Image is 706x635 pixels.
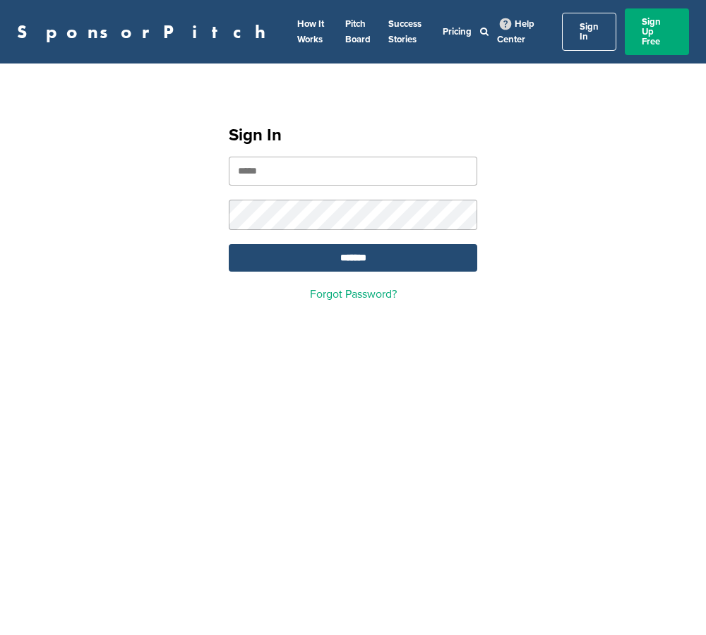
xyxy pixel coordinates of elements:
a: Success Stories [388,18,421,45]
a: Pricing [443,26,472,37]
a: How It Works [297,18,324,45]
a: SponsorPitch [17,23,275,41]
a: Sign In [562,13,616,51]
a: Help Center [497,16,534,48]
a: Sign Up Free [625,8,689,55]
h1: Sign In [229,123,477,148]
a: Pitch Board [345,18,371,45]
a: Forgot Password? [310,287,397,301]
